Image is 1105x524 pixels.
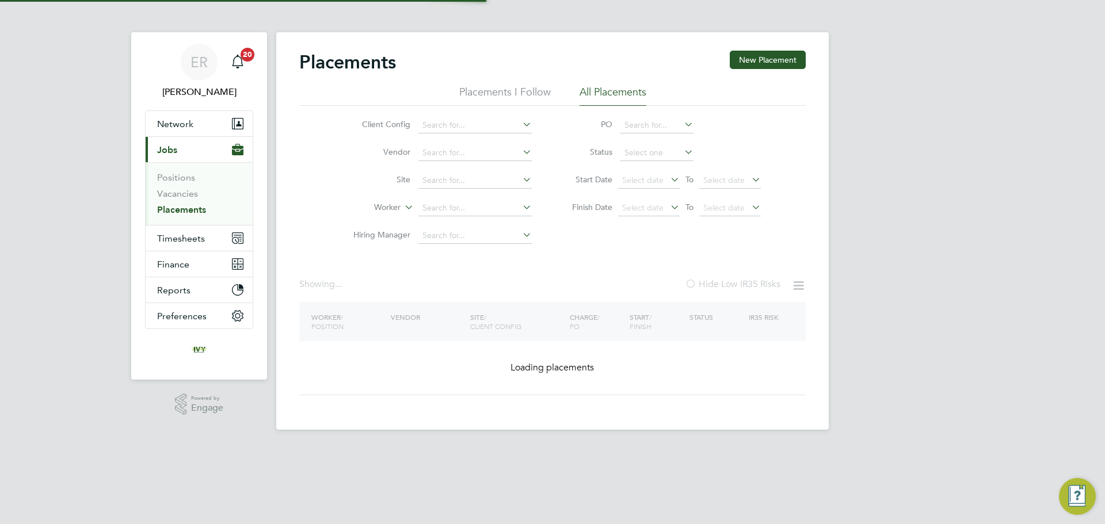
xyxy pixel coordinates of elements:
[146,303,253,328] button: Preferences
[131,32,267,380] nav: Main navigation
[344,174,410,185] label: Site
[157,172,195,183] a: Positions
[157,259,189,270] span: Finance
[418,200,532,216] input: Search for...
[344,147,410,157] label: Vendor
[418,145,532,161] input: Search for...
[145,44,253,99] a: ER[PERSON_NAME]
[145,341,253,359] a: Go to home page
[157,285,190,296] span: Reports
[418,228,532,244] input: Search for...
[157,204,206,215] a: Placements
[191,403,223,413] span: Engage
[157,188,198,199] a: Vacancies
[146,111,253,136] button: Network
[418,117,532,133] input: Search for...
[703,202,745,213] span: Select date
[146,137,253,162] button: Jobs
[344,230,410,240] label: Hiring Manager
[157,233,205,244] span: Timesheets
[685,278,780,290] label: Hide Low IR35 Risks
[580,85,646,106] li: All Placements
[157,144,177,155] span: Jobs
[299,51,396,74] h2: Placements
[299,278,344,290] div: Showing
[561,147,612,157] label: Status
[146,225,253,251] button: Timesheets
[620,145,694,161] input: Select one
[730,51,806,69] button: New Placement
[146,251,253,277] button: Finance
[157,311,207,322] span: Preferences
[561,119,612,129] label: PO
[620,117,694,133] input: Search for...
[622,202,664,213] span: Select date
[191,393,223,403] span: Powered by
[622,175,664,185] span: Select date
[682,172,697,187] span: To
[190,341,208,359] img: ivyresourcegroup-logo-retina.png
[241,48,254,62] span: 20
[682,200,697,215] span: To
[334,202,401,213] label: Worker
[1059,478,1096,515] button: Engage Resource Center
[459,85,551,106] li: Placements I Follow
[175,393,224,415] a: Powered byEngage
[418,173,532,189] input: Search for...
[145,85,253,99] span: Emma Randall
[344,119,410,129] label: Client Config
[561,202,612,212] label: Finish Date
[146,162,253,225] div: Jobs
[157,118,193,129] span: Network
[226,44,249,81] a: 20
[703,175,745,185] span: Select date
[146,277,253,303] button: Reports
[335,278,342,290] span: ...
[561,174,612,185] label: Start Date
[190,55,208,70] span: ER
